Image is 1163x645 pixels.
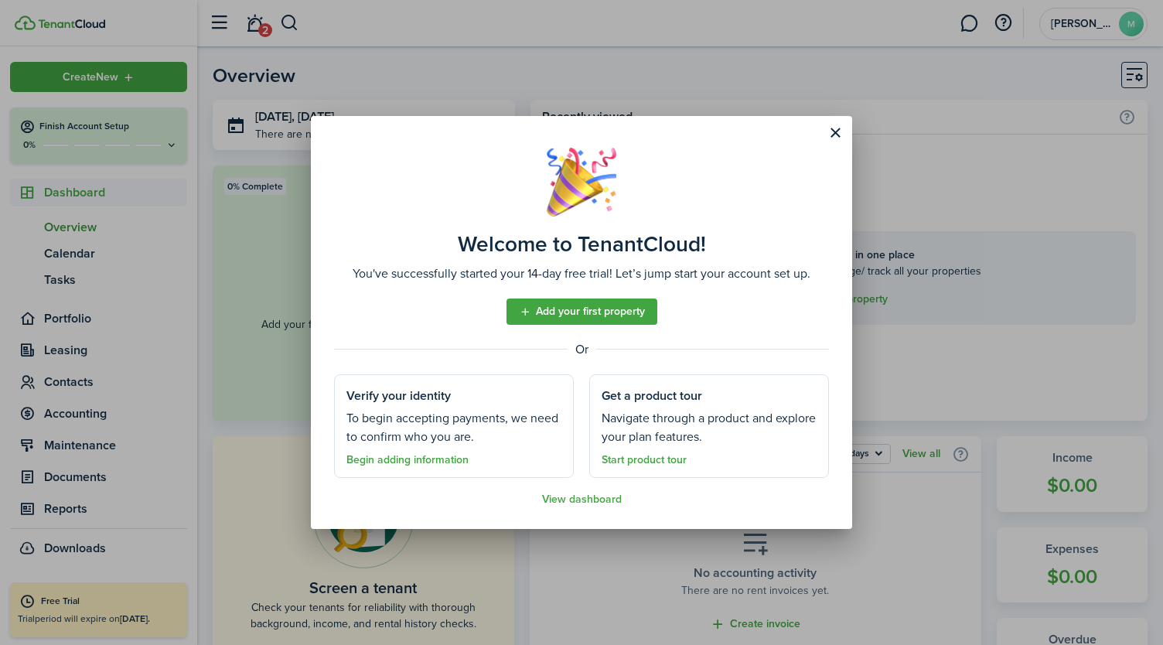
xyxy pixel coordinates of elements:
[346,387,451,405] assembled-view-section-title: Verify your identity
[542,493,622,506] a: View dashboard
[506,299,657,325] a: Add your first property
[346,409,561,446] assembled-view-section-description: To begin accepting payments, we need to confirm who you are.
[334,340,829,359] assembled-view-separator: Or
[602,387,702,405] assembled-view-section-title: Get a product tour
[346,454,469,466] a: Begin adding information
[822,120,848,146] button: Close modal
[458,232,706,257] assembled-view-title: Welcome to TenantCloud!
[602,454,687,466] a: Start product tour
[353,264,810,283] assembled-view-description: You've successfully started your 14-day free trial! Let’s jump start your account set up.
[547,147,616,217] img: Well done!
[602,409,817,446] assembled-view-section-description: Navigate through a product and explore your plan features.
